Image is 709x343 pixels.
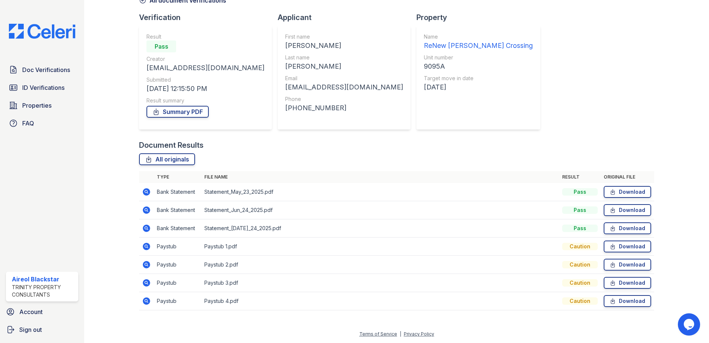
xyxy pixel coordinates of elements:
div: Last name [285,54,403,61]
a: Summary PDF [146,106,209,118]
td: Paystub 4.pdf [201,292,559,310]
span: Doc Verifications [22,65,70,74]
td: Paystub [154,256,201,274]
span: Account [19,307,43,316]
td: Bank Statement [154,219,201,238]
div: Pass [562,225,598,232]
div: First name [285,33,403,40]
div: [PHONE_NUMBER] [285,103,403,113]
td: Statement_[DATE]_24_2025.pdf [201,219,559,238]
td: Statement_May_23_2025.pdf [201,183,559,201]
div: Name [424,33,533,40]
a: Account [3,304,81,319]
span: ID Verifications [22,83,65,92]
div: Submitted [146,76,264,84]
div: Result summary [146,97,264,104]
td: Paystub 1.pdf [201,238,559,256]
a: Download [604,186,651,198]
a: Terms of Service [359,331,397,337]
div: Document Results [139,140,204,150]
div: [PERSON_NAME] [285,61,403,72]
div: Aireol Blackstar [12,275,75,284]
th: Result [559,171,601,183]
img: CE_Logo_Blue-a8612792a0a2168367f1c8372b55b34899dd931a85d93a1a3d3e32e68fde9ad4.png [3,24,81,39]
td: Paystub 2.pdf [201,256,559,274]
td: Paystub [154,292,201,310]
div: Caution [562,297,598,305]
span: Sign out [19,325,42,334]
a: Privacy Policy [404,331,434,337]
td: Paystub 3.pdf [201,274,559,292]
div: Caution [562,279,598,287]
div: Caution [562,261,598,268]
span: FAQ [22,119,34,128]
a: All originals [139,153,195,165]
td: Bank Statement [154,201,201,219]
a: Download [604,222,651,234]
a: ID Verifications [6,80,78,95]
div: Result [146,33,264,40]
a: Name ReNew [PERSON_NAME] Crossing [424,33,533,51]
a: Sign out [3,322,81,337]
a: Download [604,277,651,289]
div: [EMAIL_ADDRESS][DOMAIN_NAME] [285,82,403,92]
a: Download [604,295,651,307]
div: Trinity Property Consultants [12,284,75,298]
td: Statement_Jun_24_2025.pdf [201,201,559,219]
span: Properties [22,101,52,110]
div: Property [416,12,546,23]
iframe: chat widget [678,313,702,336]
div: Phone [285,95,403,103]
div: Pass [562,188,598,196]
div: [PERSON_NAME] [285,40,403,51]
div: Pass [146,40,176,52]
div: Creator [146,55,264,63]
div: 9095A [424,61,533,72]
div: Target move in date [424,75,533,82]
th: Type [154,171,201,183]
div: [DATE] 12:15:50 PM [146,84,264,94]
a: Doc Verifications [6,62,78,77]
td: Bank Statement [154,183,201,201]
th: File name [201,171,559,183]
a: FAQ [6,116,78,131]
div: ReNew [PERSON_NAME] Crossing [424,40,533,51]
div: Unit number [424,54,533,61]
div: | [400,331,401,337]
div: Applicant [278,12,416,23]
div: Pass [562,206,598,214]
a: Properties [6,98,78,113]
td: Paystub [154,274,201,292]
a: Download [604,241,651,252]
a: Download [604,204,651,216]
td: Paystub [154,238,201,256]
a: Download [604,259,651,271]
div: [EMAIL_ADDRESS][DOMAIN_NAME] [146,63,264,73]
div: [DATE] [424,82,533,92]
div: Verification [139,12,278,23]
th: Original file [601,171,654,183]
div: Email [285,75,403,82]
div: Caution [562,243,598,250]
